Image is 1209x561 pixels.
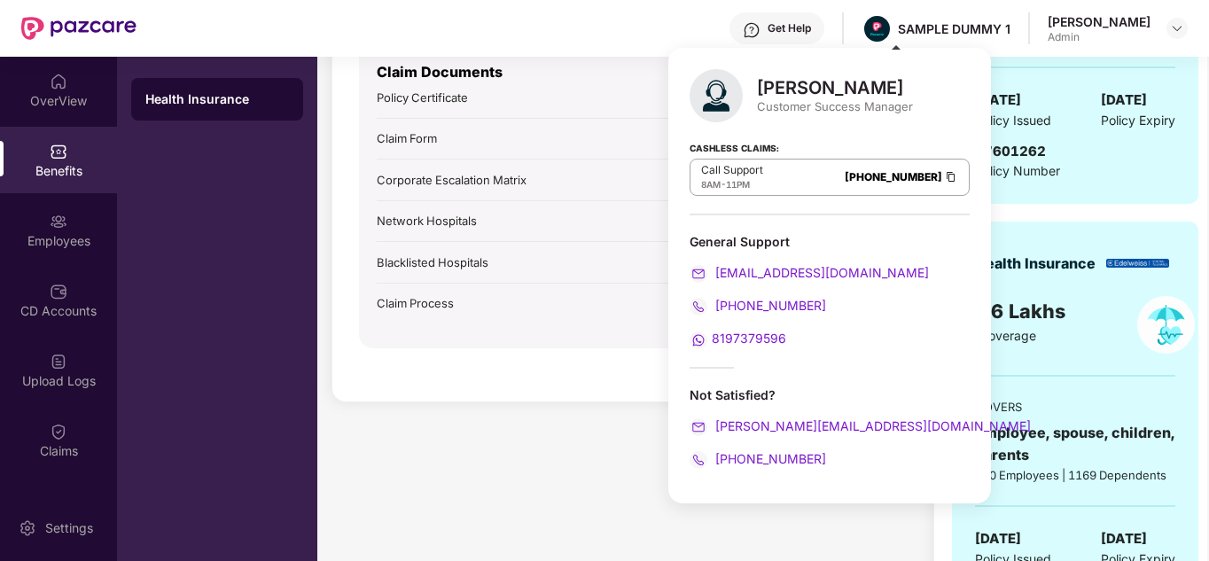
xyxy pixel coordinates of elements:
[898,20,1010,37] div: SAMPLE DUMMY 1
[726,179,750,190] span: 11PM
[690,331,786,346] a: 8197379596
[690,386,970,403] div: Not Satisfied?
[377,90,468,105] span: Policy Certificate
[50,283,67,300] img: svg+xml;base64,PHN2ZyBpZD0iQ0RfQWNjb3VudHMiIGRhdGEtbmFtZT0iQ0QgQWNjb3VudHMiIHhtbG5zPSJodHRwOi8vd3...
[377,255,488,269] span: Blacklisted Hospitals
[690,331,707,349] img: svg+xml;base64,PHN2ZyB4bWxucz0iaHR0cDovL3d3dy53My5vcmcvMjAwMC9zdmciIHdpZHRoPSIyMCIgaGVpZ2h0PSIyMC...
[377,173,526,187] span: Corporate Escalation Matrix
[690,233,970,250] div: General Support
[1101,528,1147,549] span: [DATE]
[1170,21,1184,35] img: svg+xml;base64,PHN2ZyBpZD0iRHJvcGRvd24tMzJ4MzIiIHhtbG5zPSJodHRwOi8vd3d3LnczLm9yZy8yMDAwL3N2ZyIgd2...
[757,98,913,114] div: Customer Success Manager
[50,143,67,160] img: svg+xml;base64,PHN2ZyBpZD0iQmVuZWZpdHMiIHhtbG5zPSJodHRwOi8vd3d3LnczLm9yZy8yMDAwL3N2ZyIgd2lkdGg9Ij...
[1048,30,1150,44] div: Admin
[690,137,779,157] strong: Cashless Claims:
[145,90,289,108] div: Health Insurance
[743,21,760,39] img: svg+xml;base64,PHN2ZyBpZD0iSGVscC0zMngzMiIgeG1sbnM9Imh0dHA6Ly93d3cudzMub3JnLzIwMDAvc3ZnIiB3aWR0aD...
[690,298,826,313] a: [PHONE_NUMBER]
[975,253,1096,275] div: Health Insurance
[50,73,67,90] img: svg+xml;base64,PHN2ZyBpZD0iSG9tZSIgeG1sbnM9Imh0dHA6Ly93d3cudzMub3JnLzIwMDAvc3ZnIiB3aWR0aD0iMjAiIG...
[690,265,707,283] img: svg+xml;base64,PHN2ZyB4bWxucz0iaHR0cDovL3d3dy53My5vcmcvMjAwMC9zdmciIHdpZHRoPSIyMCIgaGVpZ2h0PSIyMC...
[1106,259,1169,269] img: insurerLogo
[712,331,786,346] span: 8197379596
[50,213,67,230] img: svg+xml;base64,PHN2ZyBpZD0iRW1wbG95ZWVzIiB4bWxucz0iaHR0cDovL3d3dy53My5vcmcvMjAwMC9zdmciIHdpZHRoPS...
[979,300,1071,323] span: ₹6 Lakhs
[712,265,929,280] span: [EMAIL_ADDRESS][DOMAIN_NAME]
[377,296,454,310] span: Claim Process
[377,131,437,145] span: Claim Form
[975,111,1051,130] span: Policy Issued
[712,451,826,466] span: [PHONE_NUMBER]
[1048,13,1150,30] div: [PERSON_NAME]
[40,519,98,537] div: Settings
[701,179,721,190] span: 8AM
[19,519,36,537] img: svg+xml;base64,PHN2ZyBpZD0iU2V0dGluZy0yMHgyMCIgeG1sbnM9Imh0dHA6Ly93d3cudzMub3JnLzIwMDAvc3ZnIiB3aW...
[975,90,1021,111] span: [DATE]
[690,418,707,436] img: svg+xml;base64,PHN2ZyB4bWxucz0iaHR0cDovL3d3dy53My5vcmcvMjAwMC9zdmciIHdpZHRoPSIyMCIgaGVpZ2h0PSIyMC...
[1101,111,1175,130] span: Policy Expiry
[712,298,826,313] span: [PHONE_NUMBER]
[50,423,67,440] img: svg+xml;base64,PHN2ZyBpZD0iQ2xhaW0iIHhtbG5zPSJodHRwOi8vd3d3LnczLm9yZy8yMDAwL3N2ZyIgd2lkdGg9IjIwIi...
[690,69,743,122] img: svg+xml;base64,PHN2ZyB4bWxucz0iaHR0cDovL3d3dy53My5vcmcvMjAwMC9zdmciIHhtbG5zOnhsaW5rPSJodHRwOi8vd3...
[944,169,958,184] img: Clipboard Icon
[975,163,1060,178] span: Policy Number
[690,265,929,280] a: [EMAIL_ADDRESS][DOMAIN_NAME]
[975,528,1021,549] span: [DATE]
[21,17,136,40] img: New Pazcare Logo
[690,233,970,349] div: General Support
[690,298,707,316] img: svg+xml;base64,PHN2ZyB4bWxucz0iaHR0cDovL3d3dy53My5vcmcvMjAwMC9zdmciIHdpZHRoPSIyMCIgaGVpZ2h0PSIyMC...
[712,418,1031,433] span: [PERSON_NAME][EMAIL_ADDRESS][DOMAIN_NAME]
[50,353,67,370] img: svg+xml;base64,PHN2ZyBpZD0iVXBsb2FkX0xvZ3MiIGRhdGEtbmFtZT0iVXBsb2FkIExvZ3MiIHhtbG5zPSJodHRwOi8vd3...
[757,77,913,98] div: [PERSON_NAME]
[975,466,1175,484] div: 540 Employees | 1169 Dependents
[845,170,942,183] a: [PHONE_NUMBER]
[701,163,763,177] p: Call Support
[1137,296,1195,354] img: policyIcon
[701,177,763,191] div: -
[975,143,1046,160] span: 37601262
[975,398,1175,416] div: COVERS
[975,422,1175,466] div: Employee, spouse, children, parents
[377,214,477,228] span: Network Hospitals
[690,451,826,466] a: [PHONE_NUMBER]
[690,451,707,469] img: svg+xml;base64,PHN2ZyB4bWxucz0iaHR0cDovL3d3dy53My5vcmcvMjAwMC9zdmciIHdpZHRoPSIyMCIgaGVpZ2h0PSIyMC...
[690,386,970,469] div: Not Satisfied?
[377,61,879,83] p: Claim Documents
[1101,90,1147,111] span: [DATE]
[768,21,811,35] div: Get Help
[690,418,1031,433] a: [PERSON_NAME][EMAIL_ADDRESS][DOMAIN_NAME]
[864,16,890,42] img: Pazcare_Alternative_logo-01-01.png
[979,328,1036,343] span: Coverage
[50,493,67,510] img: svg+xml;base64,PHN2ZyBpZD0iQ2xhaW0iIHhtbG5zPSJodHRwOi8vd3d3LnczLm9yZy8yMDAwL3N2ZyIgd2lkdGg9IjIwIi...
